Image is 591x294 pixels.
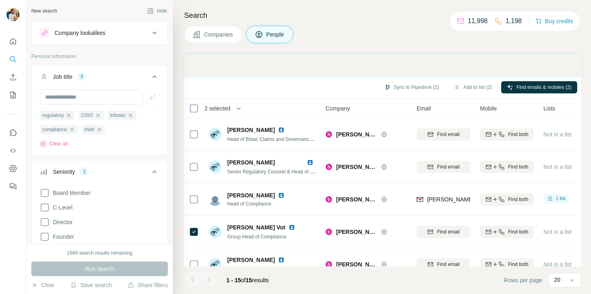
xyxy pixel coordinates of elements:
span: Head of Compliance [227,200,288,208]
span: Find email [437,261,459,268]
span: CISO [81,112,93,119]
button: Clear [31,281,54,289]
img: LinkedIn logo [278,257,285,263]
span: 1 - 15 [226,277,241,283]
span: Company [326,104,350,112]
button: Hide [141,5,173,17]
span: Head of BIdac Claims and Governance & Compliance [227,136,343,142]
span: Companies [204,30,234,39]
span: Find both [508,163,528,171]
span: Find both [508,228,528,236]
img: Logo of Beazley Group [326,196,332,203]
span: [PERSON_NAME] Vot [227,223,285,231]
img: LinkedIn logo [278,127,285,133]
span: Find both [508,261,528,268]
div: Company lookalikes [54,29,105,37]
p: Personal information [31,53,168,60]
span: [PERSON_NAME] [227,126,275,134]
span: chief [84,126,94,133]
button: Find email [417,258,470,270]
p: 1,198 [506,16,522,26]
button: Enrich CSV [7,70,20,84]
span: C-Level [50,203,72,212]
span: Board Member [50,189,91,197]
img: Avatar [209,128,222,141]
button: My lists [7,88,20,102]
span: [PERSON_NAME] Group [336,130,377,138]
button: Find emails & mobiles (2) [501,81,577,93]
p: 20 [554,276,561,284]
span: Lists [543,104,555,112]
button: Search [7,52,20,67]
img: Logo of Beazley Group [326,229,332,235]
button: Quick start [7,34,20,49]
span: 2 selected [204,104,230,112]
button: Add to list (2) [448,81,498,93]
span: Find email [437,163,459,171]
div: Job title [53,73,72,81]
button: Find email [417,128,470,141]
button: Clear all [40,140,67,147]
span: [PERSON_NAME] Group [336,228,377,236]
div: 1969 search results remaining [67,249,133,257]
span: results [226,277,269,283]
span: [PERSON_NAME] [227,191,275,199]
button: Find both [480,258,534,270]
div: 2 [80,168,89,175]
span: [PERSON_NAME] Group [336,163,377,171]
button: Find both [480,128,534,141]
span: compliance [42,126,67,133]
img: provider findymail logo [417,195,423,203]
span: regulatory [42,112,64,119]
button: Seniority2 [32,162,167,185]
img: LinkedIn logo [278,192,285,199]
img: Avatar [209,225,222,238]
img: LinkedIn logo [289,224,295,231]
span: Find both [508,196,528,203]
span: Not in a list [543,131,571,138]
span: Not in a list [543,261,571,268]
span: Senior Regulatory Counsel & Head of US Government Affairs [227,168,360,175]
button: Find both [480,161,534,173]
span: [PERSON_NAME] [227,256,275,264]
img: Avatar [7,8,20,21]
span: Mobile [480,104,497,112]
button: Find email [417,226,470,238]
span: Email [417,104,431,112]
span: 1 list [556,195,566,202]
span: [PERSON_NAME] Group [336,260,377,268]
div: 5 [77,73,87,80]
button: Find both [480,193,534,205]
img: Logo of Beazley Group [326,261,332,268]
span: Find emails & mobiles (2) [517,84,571,91]
img: Avatar [209,258,222,271]
button: Find email [417,161,470,173]
span: Rows per page [504,276,542,284]
button: Company lookalikes [32,23,167,43]
span: People [266,30,285,39]
span: Director [50,218,73,226]
button: Share filters [128,281,168,289]
button: Use Surfe on LinkedIn [7,125,20,140]
img: LinkedIn logo [307,159,313,166]
div: New search [31,7,57,15]
button: Sync to Pipedrive (2) [378,81,445,93]
span: Not in a list [543,229,571,235]
button: Find both [480,226,534,238]
button: Dashboard [7,161,20,176]
h4: Search [184,10,581,21]
span: Find email [437,228,459,236]
span: Founder [50,233,74,241]
img: Avatar [209,193,222,206]
button: Buy credits [535,15,573,27]
button: Use Surfe API [7,143,20,158]
span: Group Head of Compliance [227,234,286,240]
span: Find email [437,131,459,138]
span: 15 [246,277,252,283]
span: Not in a list [543,164,571,170]
img: Logo of Beazley Group [326,131,332,138]
span: Find both [508,131,528,138]
button: Save search [70,281,112,289]
div: Seniority [53,168,75,176]
img: Logo of Beazley Group [326,164,332,170]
